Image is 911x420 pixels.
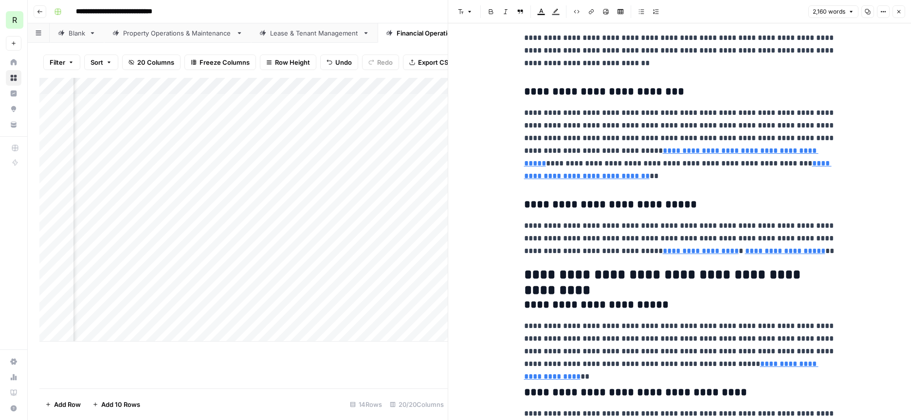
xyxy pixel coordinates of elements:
[6,354,21,369] a: Settings
[104,23,251,43] a: Property Operations & Maintenance
[378,23,477,43] a: Financial Operations
[200,57,250,67] span: Freeze Columns
[6,70,21,86] a: Browse
[270,28,359,38] div: Lease & Tenant Management
[101,400,140,409] span: Add 10 Rows
[335,57,352,67] span: Undo
[6,369,21,385] a: Usage
[6,55,21,70] a: Home
[346,397,386,412] div: 14 Rows
[251,23,378,43] a: Lease & Tenant Management
[6,385,21,401] a: Learning Hub
[377,57,393,67] span: Redo
[275,57,310,67] span: Row Height
[362,55,399,70] button: Redo
[403,55,459,70] button: Export CSV
[6,117,21,132] a: Your Data
[87,397,146,412] button: Add 10 Rows
[418,57,453,67] span: Export CSV
[50,23,104,43] a: Blank
[6,8,21,32] button: Workspace: Re-Leased
[91,57,103,67] span: Sort
[6,101,21,117] a: Opportunities
[320,55,358,70] button: Undo
[123,28,232,38] div: Property Operations & Maintenance
[184,55,256,70] button: Freeze Columns
[397,28,458,38] div: Financial Operations
[122,55,181,70] button: 20 Columns
[6,401,21,416] button: Help + Support
[69,28,85,38] div: Blank
[386,397,448,412] div: 20/20 Columns
[50,57,65,67] span: Filter
[54,400,81,409] span: Add Row
[137,57,174,67] span: 20 Columns
[43,55,80,70] button: Filter
[808,5,858,18] button: 2,160 words
[84,55,118,70] button: Sort
[813,7,845,16] span: 2,160 words
[6,86,21,101] a: Insights
[12,14,17,26] span: R
[39,397,87,412] button: Add Row
[260,55,316,70] button: Row Height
